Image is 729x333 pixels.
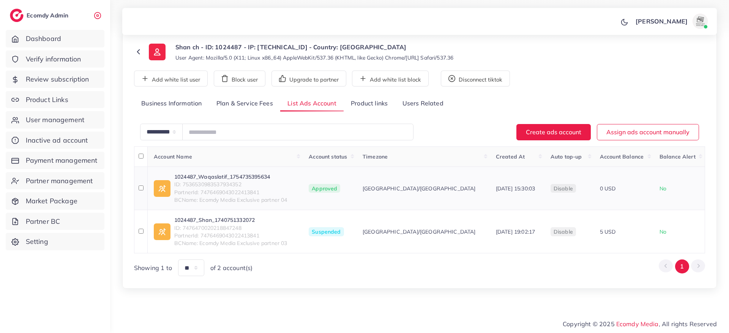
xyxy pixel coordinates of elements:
[6,192,104,210] a: Market Package
[26,74,89,84] span: Review subscription
[660,185,666,192] span: No
[693,14,708,29] img: avatar
[309,153,347,160] span: Account status
[600,153,644,160] span: Account Balance
[174,239,287,247] span: BCName: Ecomdy Media Exclusive partner 03
[660,153,696,160] span: Balance Alert
[631,14,711,29] a: [PERSON_NAME]avatar
[174,188,287,196] span: PartnerId: 7476469043022413841
[659,259,705,273] ul: Pagination
[149,44,166,60] img: ic-user-info.36bf1079.svg
[174,196,287,204] span: BCName: Ecomdy Media Exclusive partner 04
[659,319,717,328] span: , All rights Reserved
[6,213,104,230] a: Partner BC
[6,111,104,129] a: User management
[154,153,192,160] span: Account Name
[600,228,616,235] span: 5 USD
[363,153,388,160] span: Timezone
[10,9,70,22] a: logoEcomdy Admin
[600,185,616,192] span: 0 USD
[395,96,450,112] a: Users Related
[516,124,591,140] button: Create ads account
[363,185,476,192] span: [GEOGRAPHIC_DATA]/[GEOGRAPHIC_DATA]
[496,228,535,235] span: [DATE] 19:02:17
[134,264,172,272] span: Showing 1 to
[563,319,717,328] span: Copyright © 2025
[174,224,287,232] span: ID: 7476470020218847248
[26,196,77,206] span: Market Package
[27,12,70,19] h2: Ecomdy Admin
[271,71,346,86] button: Upgrade to partner
[6,30,104,47] a: Dashboard
[174,232,287,239] span: PartnerId: 7476469043022413841
[26,156,98,165] span: Payment management
[554,185,573,192] span: disable
[26,54,81,64] span: Verify information
[636,17,688,26] p: [PERSON_NAME]
[174,181,287,188] span: ID: 7536530983537934352
[154,223,170,240] img: ic-ad-info.7fc67b75.svg
[26,34,61,44] span: Dashboard
[363,228,476,236] span: [GEOGRAPHIC_DATA]/[GEOGRAPHIC_DATA]
[6,233,104,250] a: Setting
[134,96,209,112] a: Business Information
[174,216,287,224] a: 1024487_Shan_1740751332072
[496,153,525,160] span: Created At
[6,50,104,68] a: Verify information
[26,217,60,226] span: Partner BC
[26,115,84,125] span: User management
[551,153,582,160] span: Auto top-up
[6,91,104,108] a: Product Links
[134,71,208,86] button: Add white list user
[209,96,280,112] a: Plan & Service Fees
[6,71,104,88] a: Review subscription
[214,71,265,86] button: Block user
[10,9,24,22] img: logo
[154,180,170,197] img: ic-ad-info.7fc67b75.svg
[26,176,93,186] span: Partner management
[26,237,48,247] span: Setting
[6,132,104,149] a: Inactive ad account
[175,42,453,52] p: Shan ch - ID: 1024487 - IP: [TECHNICAL_ID] - Country: [GEOGRAPHIC_DATA]
[344,96,395,112] a: Product links
[6,152,104,169] a: Payment management
[352,71,429,86] button: Add white list block
[675,259,689,273] button: Go to page 1
[26,95,68,105] span: Product Links
[597,124,699,140] button: Assign ads account manually
[554,228,573,235] span: disable
[309,227,344,236] span: Suspended
[174,173,287,181] a: 1024487_Waqaslatif_1754735395634
[26,135,88,145] span: Inactive ad account
[280,96,344,112] a: List Ads Account
[660,228,666,235] span: No
[210,264,252,272] span: of 2 account(s)
[175,54,453,61] small: User Agent: Mozilla/5.0 (X11; Linux x86_64) AppleWebKit/537.36 (KHTML, like Gecko) Chrome/[URL] S...
[616,320,659,328] a: Ecomdy Media
[309,184,340,193] span: Approved
[441,71,510,86] button: Disconnect tiktok
[496,185,535,192] span: [DATE] 15:30:03
[6,172,104,190] a: Partner management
